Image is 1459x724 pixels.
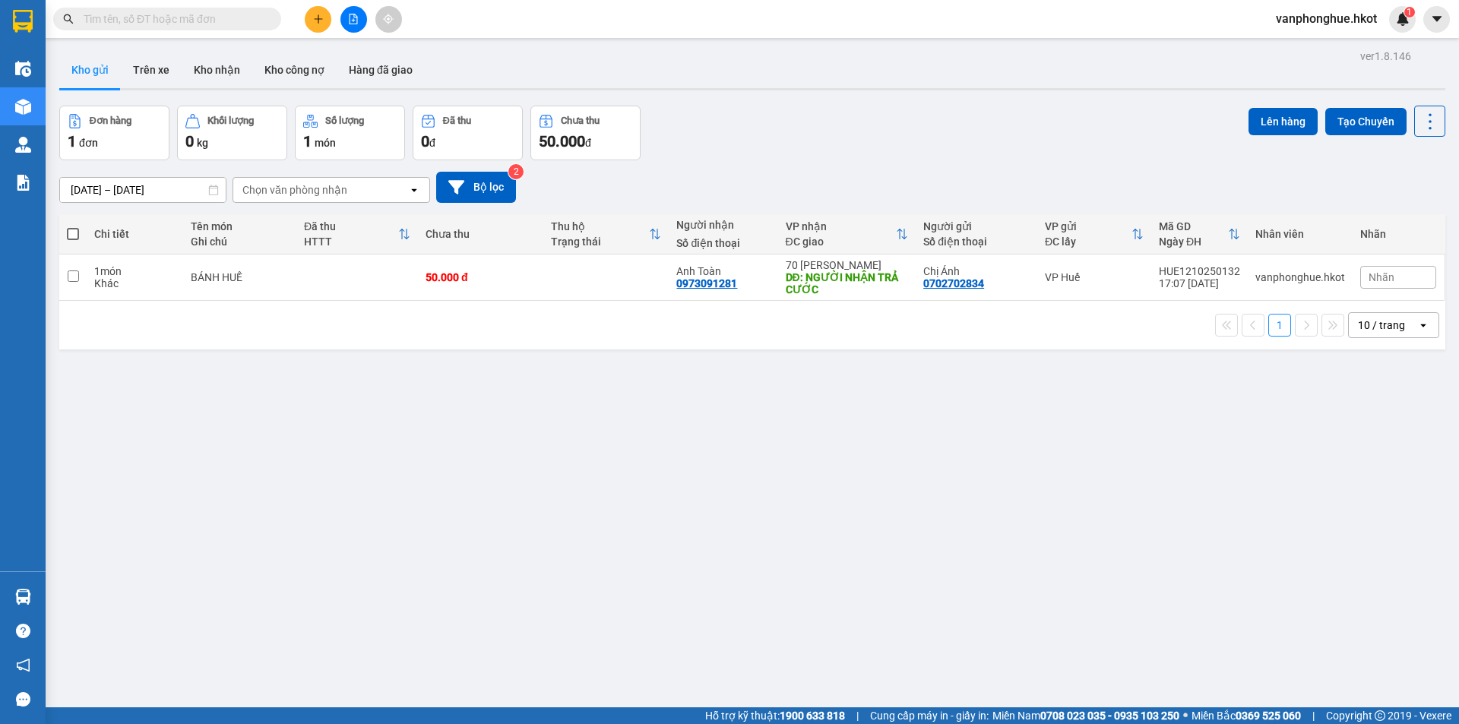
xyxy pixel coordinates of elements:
[1430,12,1444,26] span: caret-down
[295,106,405,160] button: Số lượng1món
[121,52,182,88] button: Trên xe
[1423,6,1450,33] button: caret-down
[551,236,649,248] div: Trạng thái
[348,14,359,24] span: file-add
[305,6,331,33] button: plus
[90,115,131,126] div: Đơn hàng
[177,106,287,160] button: Khối lượng0kg
[1255,271,1345,283] div: vanphonghue.hkot
[1255,228,1345,240] div: Nhân viên
[383,14,394,24] span: aim
[585,137,591,149] span: đ
[191,271,289,283] div: BÁNH HUẾ
[1159,277,1240,289] div: 17:07 [DATE]
[508,164,524,179] sup: 2
[1159,265,1240,277] div: HUE1210250132
[84,11,263,27] input: Tìm tên, số ĐT hoặc mã đơn
[182,52,252,88] button: Kho nhận
[242,182,347,198] div: Chọn văn phòng nhận
[551,220,649,232] div: Thu hộ
[1151,214,1248,255] th: Toggle SortBy
[1045,271,1144,283] div: VP Huế
[337,52,425,88] button: Hàng đã giao
[1325,108,1407,135] button: Tạo Chuyến
[313,14,324,24] span: plus
[375,6,402,33] button: aim
[530,106,641,160] button: Chưa thu50.000đ
[429,137,435,149] span: đ
[94,228,176,240] div: Chi tiết
[786,236,897,248] div: ĐC giao
[303,132,312,150] span: 1
[786,271,909,296] div: DĐ: NGƯỜI NHẬN TRẢ CƯỚC
[15,175,31,191] img: solution-icon
[436,172,516,203] button: Bộ lọc
[15,589,31,605] img: warehouse-icon
[304,236,398,248] div: HTTT
[315,137,336,149] span: món
[68,132,76,150] span: 1
[408,184,420,196] svg: open
[296,214,418,255] th: Toggle SortBy
[325,115,364,126] div: Số lượng
[304,220,398,232] div: Đã thu
[340,6,367,33] button: file-add
[1404,7,1415,17] sup: 1
[1358,318,1405,333] div: 10 / trang
[923,236,1030,248] div: Số điện thoại
[1375,710,1385,721] span: copyright
[252,52,337,88] button: Kho công nợ
[1360,228,1436,240] div: Nhãn
[1040,710,1179,722] strong: 0708 023 035 - 0935 103 250
[1159,220,1228,232] div: Mã GD
[13,10,33,33] img: logo-vxr
[705,707,845,724] span: Hỗ trợ kỹ thuật:
[1268,314,1291,337] button: 1
[1236,710,1301,722] strong: 0369 525 060
[856,707,859,724] span: |
[15,99,31,115] img: warehouse-icon
[16,624,30,638] span: question-circle
[60,178,226,202] input: Select a date range.
[443,115,471,126] div: Đã thu
[191,236,289,248] div: Ghi chú
[59,106,169,160] button: Đơn hàng1đơn
[185,132,194,150] span: 0
[1417,319,1429,331] svg: open
[1396,12,1410,26] img: icon-new-feature
[197,137,208,149] span: kg
[79,137,98,149] span: đơn
[191,220,289,232] div: Tên món
[63,14,74,24] span: search
[207,115,254,126] div: Khối lượng
[923,220,1030,232] div: Người gửi
[780,710,845,722] strong: 1900 633 818
[676,265,770,277] div: Anh Toàn
[426,271,536,283] div: 50.000 đ
[1045,220,1131,232] div: VP gửi
[778,214,916,255] th: Toggle SortBy
[15,61,31,77] img: warehouse-icon
[16,658,30,672] span: notification
[923,277,984,289] div: 0702702834
[676,237,770,249] div: Số điện thoại
[1192,707,1301,724] span: Miền Bắc
[676,219,770,231] div: Người nhận
[1264,9,1389,28] span: vanphonghue.hkot
[676,277,737,289] div: 0973091281
[94,265,176,277] div: 1 món
[786,220,897,232] div: VP nhận
[543,214,669,255] th: Toggle SortBy
[413,106,523,160] button: Đã thu0đ
[1369,271,1394,283] span: Nhãn
[94,277,176,289] div: Khác
[870,707,989,724] span: Cung cấp máy in - giấy in:
[1360,48,1411,65] div: ver 1.8.146
[1407,7,1412,17] span: 1
[1249,108,1318,135] button: Lên hàng
[992,707,1179,724] span: Miền Nam
[1037,214,1151,255] th: Toggle SortBy
[1183,713,1188,719] span: ⚪️
[923,265,1030,277] div: Chị Ánh
[426,228,536,240] div: Chưa thu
